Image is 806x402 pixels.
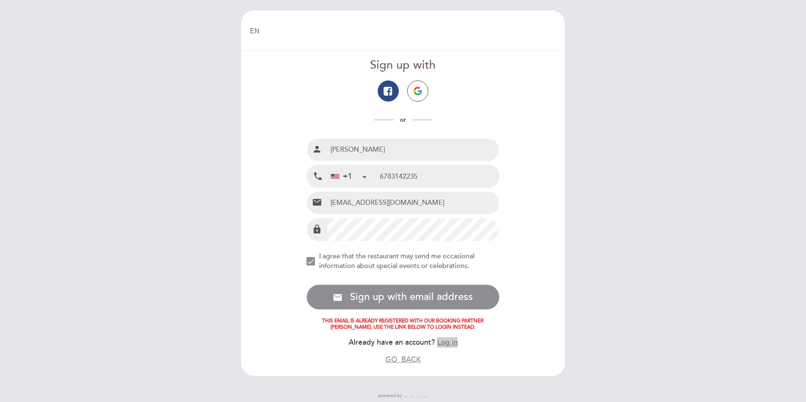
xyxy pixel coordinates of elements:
img: MEITRE [404,394,428,398]
div: United States: +1 [328,166,370,187]
div: +1 [331,171,352,182]
i: email [333,292,343,303]
input: Name and surname [327,139,500,161]
span: Already have an account? [349,338,435,347]
div: Sign up with [306,57,500,74]
i: person [312,144,322,154]
input: Email [327,192,500,214]
i: email [312,197,322,207]
md-checkbox: NEW_MODAL_AGREE_RESTAURANT_SEND_OCCASIONAL_INFO [306,252,500,271]
button: Log in [437,337,458,348]
input: Mobile Phone [380,165,499,188]
i: lock [312,224,322,234]
span: or [394,116,412,123]
button: GO_BACK [385,354,421,365]
span: powered by [378,393,402,399]
i: local_phone [313,171,323,182]
a: powered by [378,393,428,399]
span: I agree that the restaurant may send me occasional information about special events or celebrations. [319,252,475,270]
button: email Sign up with email address [306,284,500,310]
div: This email is already registered with our booking partner [PERSON_NAME]. Use the link below to lo... [306,318,500,330]
img: icon-google.png [414,87,422,95]
span: Sign up with email address [350,291,473,303]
